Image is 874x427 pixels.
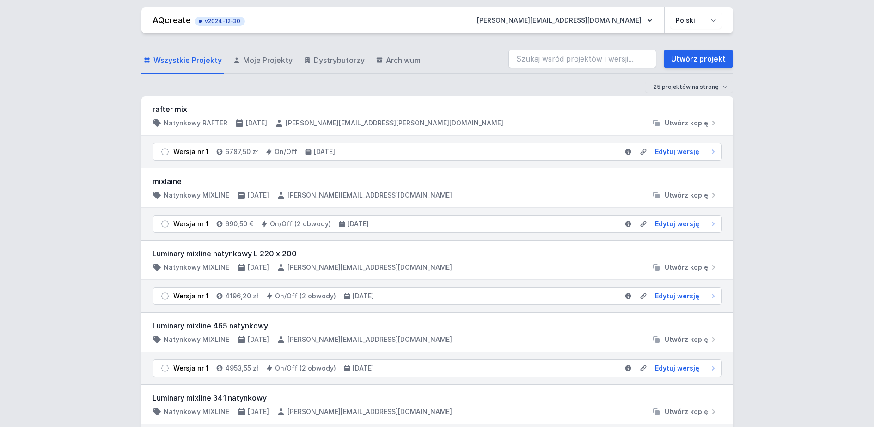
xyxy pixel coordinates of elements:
h4: [DATE] [314,147,335,156]
button: Utwórz kopię [648,407,722,416]
a: Edytuj wersję [651,219,718,229]
select: Wybierz język [670,12,722,29]
h4: [PERSON_NAME][EMAIL_ADDRESS][DOMAIN_NAME] [287,335,452,344]
h4: [DATE] [353,364,374,373]
h3: Luminary mixline 341 natynkowy [153,392,722,403]
span: Utwórz kopię [665,407,708,416]
a: AQcreate [153,15,191,25]
h4: On/Off (2 obwody) [275,364,336,373]
h4: [DATE] [353,291,374,301]
h4: 4953,55 zł [225,364,258,373]
h3: rafter mix [153,104,722,115]
button: Utwórz kopię [648,118,722,128]
h4: [PERSON_NAME][EMAIL_ADDRESS][DOMAIN_NAME] [287,191,452,200]
button: Utwórz kopię [648,191,722,200]
h4: Natynkowy MIXLINE [164,407,229,416]
h4: Natynkowy MIXLINE [164,335,229,344]
h4: 6787,50 zł [225,147,258,156]
span: Wszystkie Projekty [153,55,222,66]
h3: Luminary mixline natynkowy L 220 x 200 [153,248,722,259]
a: Moje Projekty [231,47,294,74]
h4: On/Off (2 obwody) [270,219,331,229]
span: Edytuj wersję [655,219,699,229]
img: draft.svg [160,364,170,373]
h4: [DATE] [248,407,269,416]
div: Wersja nr 1 [173,219,208,229]
button: v2024-12-30 [195,15,245,26]
h4: [DATE] [348,219,369,229]
button: Utwórz kopię [648,335,722,344]
button: [PERSON_NAME][EMAIL_ADDRESS][DOMAIN_NAME] [470,12,660,29]
h4: Natynkowy RAFTER [164,118,227,128]
h4: [DATE] [248,191,269,200]
input: Szukaj wśród projektów i wersji... [508,50,656,68]
h4: 4196,20 zł [225,291,258,301]
h4: On/Off (2 obwody) [275,291,336,301]
a: Utwórz projekt [664,50,733,68]
span: Edytuj wersję [655,147,699,156]
div: Wersja nr 1 [173,364,208,373]
h4: On/Off [275,147,297,156]
span: Dystrybutorzy [314,55,365,66]
h3: Luminary mixline 465 natynkowy [153,320,722,331]
span: Utwórz kopię [665,263,708,272]
h4: [DATE] [248,263,269,272]
button: Utwórz kopię [648,263,722,272]
h3: mixlaine [153,176,722,187]
a: Archiwum [374,47,422,74]
h4: [PERSON_NAME][EMAIL_ADDRESS][DOMAIN_NAME] [287,407,452,416]
img: draft.svg [160,147,170,156]
h4: 690,50 € [225,219,253,229]
img: draft.svg [160,219,170,229]
a: Edytuj wersję [651,364,718,373]
h4: [PERSON_NAME][EMAIL_ADDRESS][DOMAIN_NAME] [287,263,452,272]
span: v2024-12-30 [199,18,240,25]
div: Wersja nr 1 [173,147,208,156]
h4: [PERSON_NAME][EMAIL_ADDRESS][PERSON_NAME][DOMAIN_NAME] [286,118,503,128]
h4: Natynkowy MIXLINE [164,263,229,272]
span: Moje Projekty [243,55,293,66]
span: Edytuj wersję [655,364,699,373]
span: Edytuj wersję [655,291,699,301]
span: Utwórz kopię [665,335,708,344]
span: Utwórz kopię [665,118,708,128]
a: Edytuj wersję [651,147,718,156]
div: Wersja nr 1 [173,291,208,301]
a: Edytuj wersję [651,291,718,301]
img: draft.svg [160,291,170,301]
a: Dystrybutorzy [302,47,367,74]
span: Archiwum [386,55,421,66]
h4: [DATE] [246,118,267,128]
h4: [DATE] [248,335,269,344]
h4: Natynkowy MIXLINE [164,191,229,200]
a: Wszystkie Projekty [141,47,224,74]
span: Utwórz kopię [665,191,708,200]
